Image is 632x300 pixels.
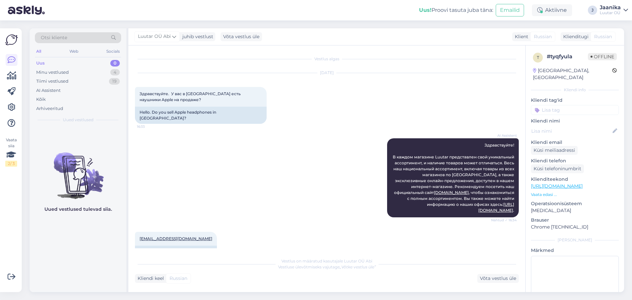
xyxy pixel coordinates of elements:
[434,190,469,195] a: [DOMAIN_NAME]
[531,176,619,183] p: Klienditeekond
[110,60,120,67] div: 0
[531,237,619,243] div: [PERSON_NAME]
[531,118,619,124] p: Kliendi nimi
[531,192,619,198] p: Vaata edasi ...
[30,141,126,200] img: No chats
[496,4,524,16] button: Emailid
[531,207,619,214] p: [MEDICAL_DATA]
[600,5,628,15] a: JaanikaLuutar OÜ
[5,137,17,167] div: Vaata siia
[594,33,612,40] span: Russian
[531,224,619,231] p: Chrome [TECHNICAL_ID]
[170,275,187,282] span: Russian
[531,217,619,224] p: Brauser
[537,55,539,60] span: t
[492,133,517,138] span: AI Assistent
[105,47,121,56] div: Socials
[63,117,93,123] span: Uued vestlused
[137,124,162,129] span: 16:33
[36,78,68,85] div: Tiimi vestlused
[531,157,619,164] p: Kliendi telefon
[36,60,45,67] div: Uus
[533,67,612,81] div: [GEOGRAPHIC_DATA], [GEOGRAPHIC_DATA]
[477,274,519,283] div: Võta vestlus üle
[36,105,63,112] div: Arhiveeritud
[35,47,42,56] div: All
[531,146,578,155] div: Küsi meiliaadressi
[531,105,619,115] input: Lisa tag
[561,33,589,40] div: Klienditugi
[5,34,18,46] img: Askly Logo
[531,97,619,104] p: Kliendi tag'id
[135,70,519,76] div: [DATE]
[491,218,517,223] span: Nähtud ✓ 16:34
[110,69,120,76] div: 4
[588,6,597,15] div: J
[512,33,528,40] div: Klient
[278,264,376,269] span: Vestluse ülevõtmiseks vajutage
[135,56,519,62] div: Vestlus algas
[532,4,572,16] div: Aktiivne
[109,78,120,85] div: 19
[221,32,262,41] div: Võta vestlus üle
[135,107,267,124] div: Hello. Do you sell Apple headphones in [GEOGRAPHIC_DATA]?
[180,33,213,40] div: juhib vestlust
[600,5,621,10] div: Jaanika
[140,91,242,102] span: Здравствуйте. У вас в [GEOGRAPHIC_DATA] есть наушники Apple на продаже?
[531,87,619,93] div: Kliendi info
[5,161,17,167] div: 2 / 3
[531,127,611,135] input: Lisa nimi
[135,275,164,282] div: Kliendi keel
[531,183,583,189] a: [URL][DOMAIN_NAME]
[340,264,376,269] i: „Võtke vestlus üle”
[41,34,67,41] span: Otsi kliente
[531,247,619,254] p: Märkmed
[600,10,621,15] div: Luutar OÜ
[419,7,432,13] b: Uus!
[531,164,584,173] div: Küsi telefoninumbrit
[44,206,112,213] p: Uued vestlused tulevad siia.
[68,47,80,56] div: Web
[534,33,552,40] span: Russian
[588,53,617,60] span: Offline
[547,53,588,61] div: # tyqfyula
[36,69,69,76] div: Minu vestlused
[531,200,619,207] p: Operatsioonisüsteem
[36,87,61,94] div: AI Assistent
[138,33,171,40] span: Luutar OÜ Abi
[281,259,372,263] span: Vestlus on määratud kasutajale Luutar OÜ Abi
[140,236,212,241] a: [EMAIL_ADDRESS][DOMAIN_NAME]
[419,6,493,14] div: Proovi tasuta juba täna:
[531,139,619,146] p: Kliendi email
[36,96,46,103] div: Kõik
